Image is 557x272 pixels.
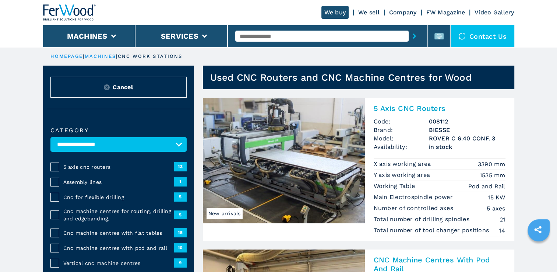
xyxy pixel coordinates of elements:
span: 15 [174,228,187,237]
span: Model: [374,134,429,143]
span: 5 [174,192,187,201]
em: Pod and Rail [468,182,505,191]
a: Company [389,9,417,16]
img: Reset [104,84,110,90]
span: Brand: [374,126,429,134]
span: 1 [174,177,187,186]
span: Vertical cnc machine centres [63,259,174,267]
p: X axis working area [374,160,433,168]
p: Total number of tool changer positions [374,226,491,234]
span: Availability: [374,143,429,151]
img: Ferwood [43,4,96,21]
p: Y axis working area [374,171,432,179]
span: New arrivals [207,208,243,219]
button: Services [161,32,198,41]
h3: BIESSE [429,126,505,134]
em: 5 axes [487,204,505,213]
span: Assembly lines [63,178,174,186]
img: Contact us [458,32,466,40]
span: Code: [374,117,429,126]
a: sharethis [529,220,547,239]
span: Cnc machine centres for routing, drilling and edgebanding. [63,208,174,222]
p: cnc work stations [118,53,183,60]
span: | [83,53,84,59]
p: Number of controlled axes [374,204,455,212]
a: 5 Axis CNC Routers BIESSE ROVER C 6.40 CONF. 3New arrivals5 Axis CNC RoutersCode:008112Brand:BIES... [203,98,514,241]
em: 15 KW [488,193,505,202]
div: Contact us [451,25,514,47]
p: Working Table [374,182,417,190]
a: FW Magazine [426,9,465,16]
h3: 008112 [429,117,505,126]
h1: Used CNC Routers and CNC Machine Centres for Wood [210,72,472,83]
a: machines [85,53,116,59]
h3: ROVER C 6.40 CONF. 3 [429,134,505,143]
span: 10 [174,243,187,252]
a: Video Gallery [475,9,514,16]
span: Cnc machine centres with flat tables [63,229,174,237]
a: We sell [358,9,380,16]
span: Cnc for flexible drilling [63,193,174,201]
button: Machines [67,32,107,41]
p: Main Electrospindle power [374,193,455,201]
a: We buy [321,6,349,19]
label: Category [50,128,187,133]
span: | [116,53,117,59]
a: HOMEPAGE [50,53,83,59]
em: 1535 mm [480,171,505,179]
h2: 5 Axis CNC Routers [374,104,505,113]
span: 9 [174,258,187,267]
p: Total number of drilling spindles [374,215,472,223]
span: Cnc machine centres with pod and rail [63,244,174,252]
span: 5 axis cnc routers [63,163,174,171]
em: 14 [499,226,505,235]
span: 5 [174,210,187,219]
em: 3390 mm [478,160,505,168]
span: Cancel [113,83,133,91]
span: in stock [429,143,505,151]
span: 13 [174,162,187,171]
iframe: Chat [526,239,551,266]
button: submit-button [409,28,420,45]
em: 21 [500,215,505,224]
button: ResetCancel [50,77,187,98]
img: 5 Axis CNC Routers BIESSE ROVER C 6.40 CONF. 3 [203,98,365,223]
